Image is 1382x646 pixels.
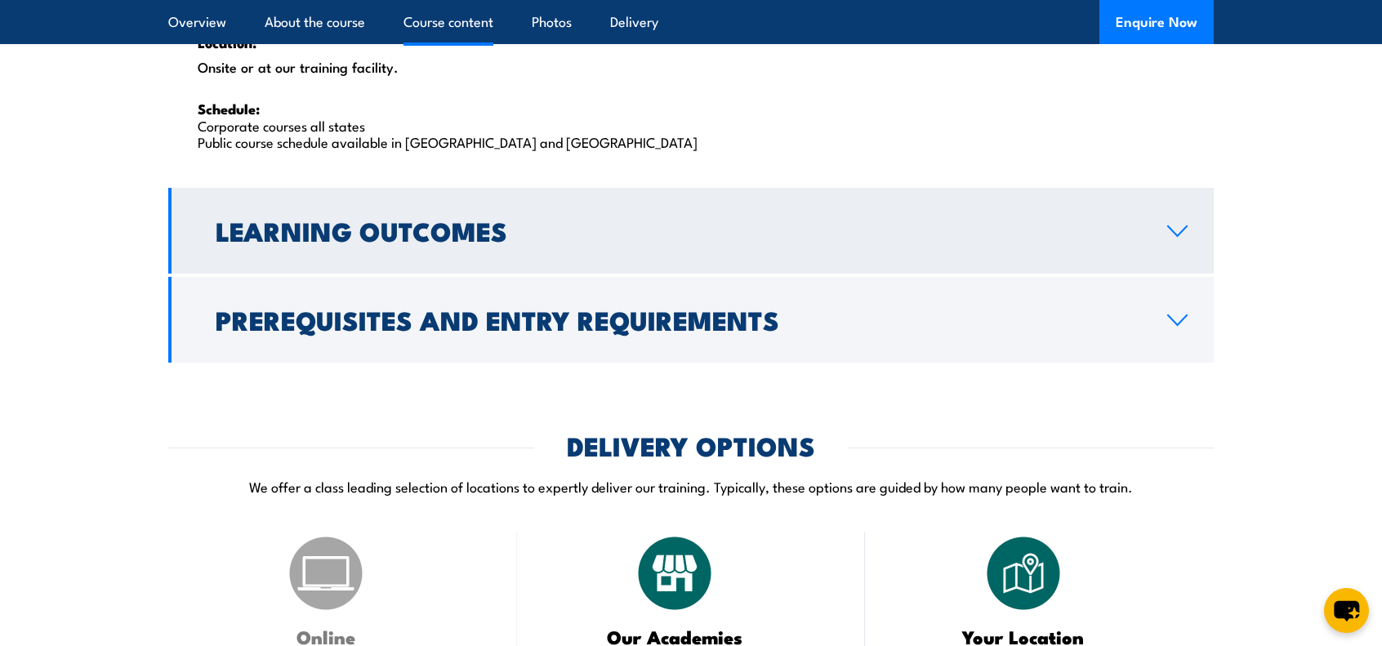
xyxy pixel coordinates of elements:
p: Corporate courses all states Public course schedule available in [GEOGRAPHIC_DATA] and [GEOGRAPHI... [198,100,1184,149]
h2: Learning Outcomes [216,219,1141,242]
button: chat-button [1324,588,1369,633]
a: Learning Outcomes [168,188,1214,274]
strong: Schedule: [198,98,260,119]
h3: Our Academies [558,627,792,646]
h3: Your Location [906,627,1140,646]
h2: DELIVERY OPTIONS [567,434,815,457]
p: We offer a class leading selection of locations to expertly deliver our training. Typically, thes... [168,477,1214,496]
a: Prerequisites and Entry Requirements [168,277,1214,363]
h2: Prerequisites and Entry Requirements [216,308,1141,331]
h3: Online [209,627,444,646]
